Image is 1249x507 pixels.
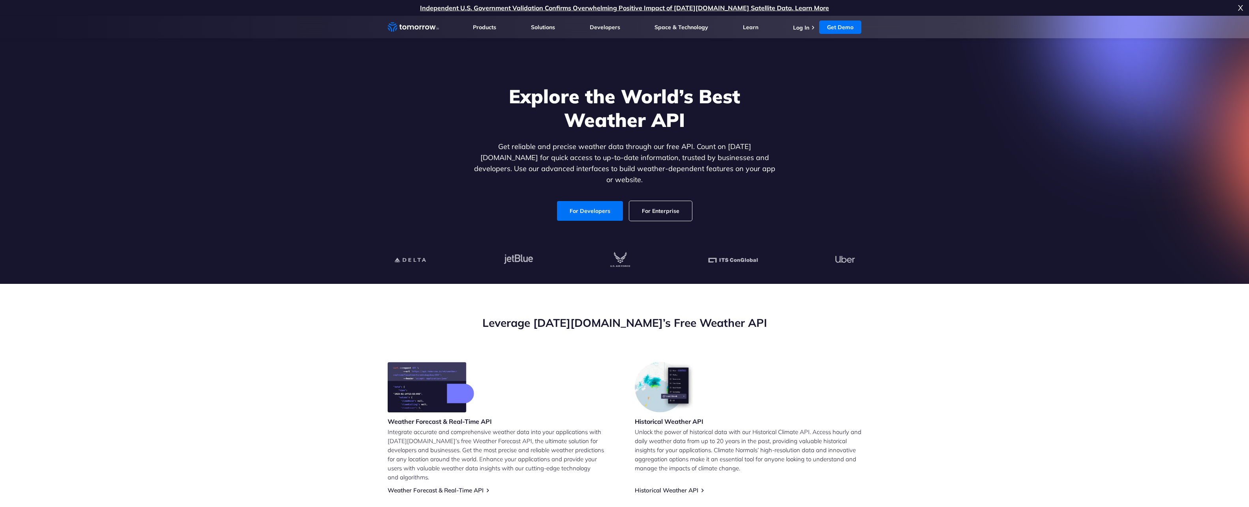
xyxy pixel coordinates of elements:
[793,24,809,31] a: Log In
[388,427,614,482] p: Integrate accurate and comprehensive weather data into your applications with [DATE][DOMAIN_NAME]...
[388,417,492,426] h3: Weather Forecast & Real-Time API
[819,21,861,34] a: Get Demo
[388,315,861,330] h2: Leverage [DATE][DOMAIN_NAME]’s Free Weather API
[590,24,620,31] a: Developers
[555,201,625,222] a: For Developers
[635,427,861,473] p: Unlock the power of historical data with our Historical Climate API. Access hourly and daily weat...
[472,141,777,185] p: Get reliable and precise weather data through our free API. Count on [DATE][DOMAIN_NAME] for quic...
[388,486,484,494] a: Weather Forecast & Real-Time API
[531,24,555,31] a: Solutions
[635,417,703,426] h3: Historical Weather API
[473,24,496,31] a: Products
[388,21,439,33] a: Home link
[472,84,777,132] h1: Explore the World’s Best Weather API
[629,201,692,221] a: For Enterprise
[420,4,829,12] a: Independent U.S. Government Validation Confirms Overwhelming Positive Impact of [DATE][DOMAIN_NAM...
[635,486,698,494] a: Historical Weather API
[655,24,708,31] a: Space & Technology
[743,24,758,31] a: Learn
